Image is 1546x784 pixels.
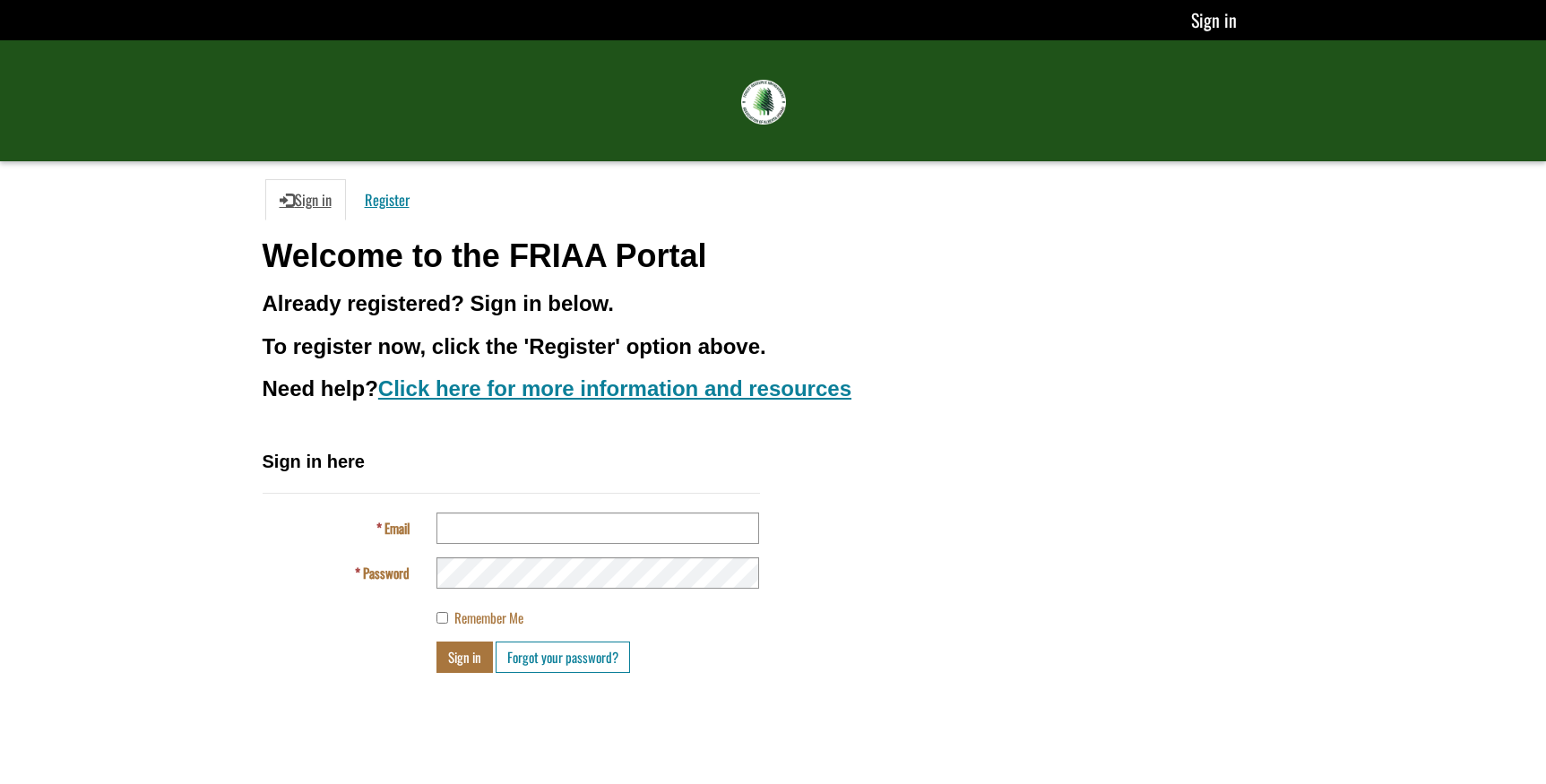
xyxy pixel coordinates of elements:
h3: Need help? [263,377,1284,401]
a: Click here for more information and resources [378,376,851,401]
a: Register [350,179,424,220]
img: FRIAA Submissions Portal [741,80,786,125]
h1: Welcome to the FRIAA Portal [263,238,1284,274]
a: Sign in [265,179,346,220]
input: Remember Me [436,612,448,624]
span: Email [384,518,410,538]
span: Sign in here [263,452,365,471]
span: Remember Me [454,607,523,627]
a: Sign in [1191,6,1237,33]
button: Sign in [436,642,493,673]
a: Forgot your password? [496,642,630,673]
h3: Already registered? Sign in below. [263,292,1284,315]
span: Password [363,563,410,582]
h3: To register now, click the 'Register' option above. [263,335,1284,358]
